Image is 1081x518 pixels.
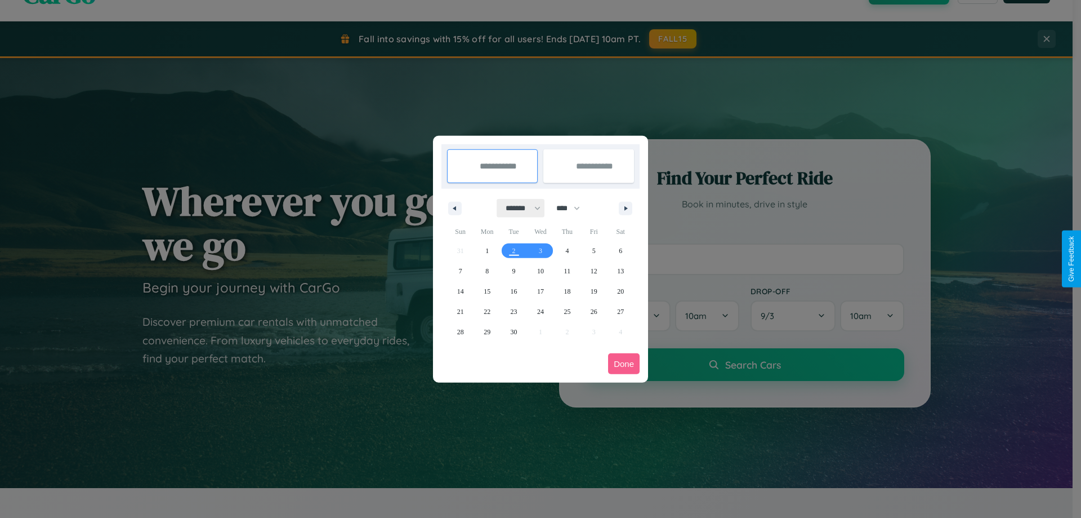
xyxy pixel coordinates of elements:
button: 18 [554,281,580,302]
span: Wed [527,223,553,241]
button: 14 [447,281,474,302]
span: 12 [591,261,597,281]
span: Sat [607,223,634,241]
button: 24 [527,302,553,322]
span: Mon [474,223,500,241]
span: 28 [457,322,464,342]
button: 13 [607,261,634,281]
span: 10 [537,261,544,281]
button: 12 [580,261,607,281]
span: 27 [617,302,624,322]
button: 7 [447,261,474,281]
button: 22 [474,302,500,322]
span: Sun [447,223,474,241]
span: 19 [591,281,597,302]
button: 2 [501,241,527,261]
span: 30 [511,322,517,342]
span: 29 [484,322,490,342]
span: 5 [592,241,596,261]
span: 11 [564,261,571,281]
span: 21 [457,302,464,322]
button: 23 [501,302,527,322]
span: 7 [459,261,462,281]
span: Tue [501,223,527,241]
span: Fri [580,223,607,241]
button: Done [608,353,640,374]
span: 14 [457,281,464,302]
button: 10 [527,261,553,281]
span: 13 [617,261,624,281]
button: 30 [501,322,527,342]
button: 11 [554,261,580,281]
button: 19 [580,281,607,302]
button: 29 [474,322,500,342]
button: 26 [580,302,607,322]
span: 22 [484,302,490,322]
button: 17 [527,281,553,302]
button: 8 [474,261,500,281]
span: 9 [512,261,516,281]
button: 28 [447,322,474,342]
button: 3 [527,241,553,261]
button: 6 [607,241,634,261]
span: 18 [564,281,570,302]
button: 1 [474,241,500,261]
span: 16 [511,281,517,302]
span: 26 [591,302,597,322]
span: Thu [554,223,580,241]
span: 25 [564,302,570,322]
span: 8 [485,261,489,281]
button: 15 [474,281,500,302]
span: 15 [484,281,490,302]
span: 24 [537,302,544,322]
span: 4 [565,241,569,261]
button: 21 [447,302,474,322]
button: 20 [607,281,634,302]
span: 1 [485,241,489,261]
div: Give Feedback [1067,236,1075,282]
button: 4 [554,241,580,261]
button: 25 [554,302,580,322]
button: 16 [501,281,527,302]
span: 17 [537,281,544,302]
span: 23 [511,302,517,322]
button: 5 [580,241,607,261]
span: 3 [539,241,542,261]
button: 27 [607,302,634,322]
span: 6 [619,241,622,261]
button: 9 [501,261,527,281]
span: 2 [512,241,516,261]
span: 20 [617,281,624,302]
